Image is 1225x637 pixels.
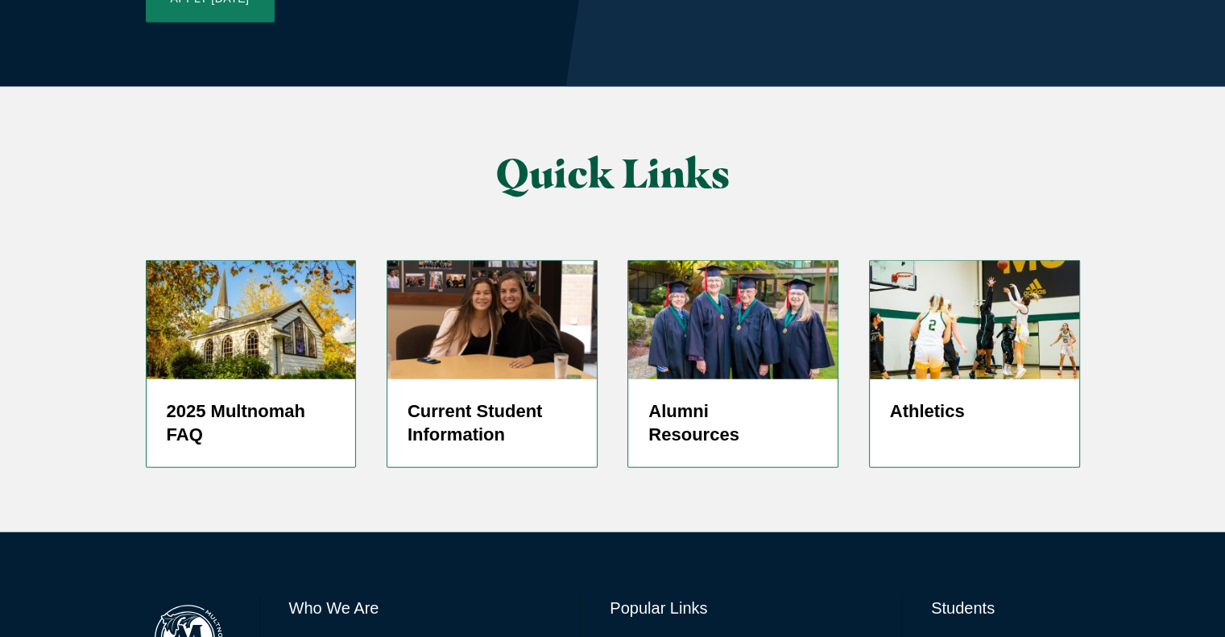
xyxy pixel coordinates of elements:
h6: Who We Are [289,597,552,619]
a: Prayer Chapel in Fall 2025 Multnomah FAQ [146,260,357,468]
a: 50 Year Alumni 2019 Alumni Resources [627,260,838,468]
h2: Quick Links [306,151,919,196]
h5: Current Student Information [408,399,577,448]
h6: Students [931,597,1079,619]
a: screenshot-2024-05-27-at-1.37.12-pm Current Student Information [387,260,598,468]
h5: Alumni Resources [648,399,817,448]
img: 50 Year Alumni 2019 [628,261,838,378]
h5: 2025 Multnomah FAQ [167,399,336,448]
img: WBBALL_WEB [870,261,1079,378]
h5: Athletics [890,399,1059,424]
img: screenshot-2024-05-27-at-1.37.12-pm [387,261,597,378]
img: Prayer Chapel in Fall [147,261,356,378]
a: Women's Basketball player shooting jump shot Athletics [869,260,1080,468]
h6: Popular Links [610,597,872,619]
